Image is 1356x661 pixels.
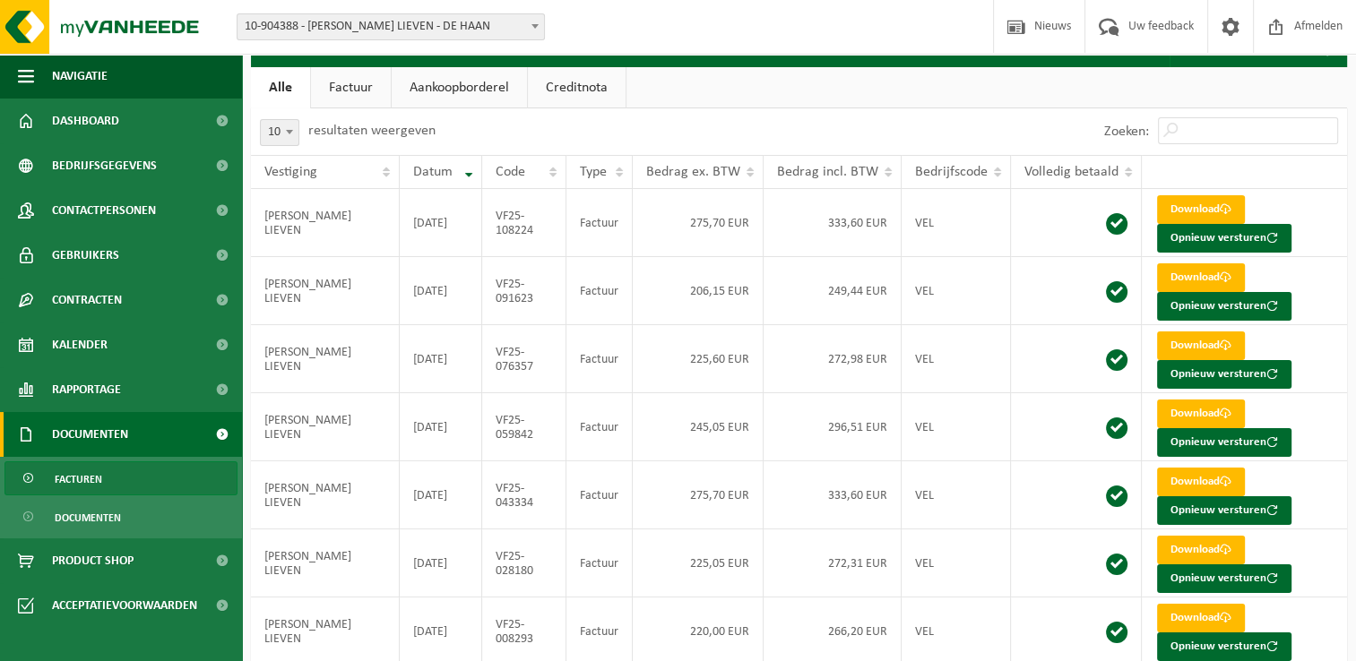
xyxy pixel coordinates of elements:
span: Type [580,165,607,179]
button: Opnieuw versturen [1157,496,1291,525]
td: 272,31 EUR [764,529,902,597]
td: 225,60 EUR [633,325,764,393]
span: 10 [261,120,298,145]
td: 249,44 EUR [764,257,902,325]
td: 206,15 EUR [633,257,764,325]
a: Download [1157,195,1245,224]
td: VEL [902,257,1011,325]
span: Bedrijfsgegevens [52,143,157,188]
td: VEL [902,461,1011,529]
td: 225,05 EUR [633,529,764,597]
span: Rapportage [52,367,121,412]
td: 333,60 EUR [764,461,902,529]
a: Factuur [311,67,391,108]
span: 10 [260,119,299,146]
td: Factuur [566,325,633,393]
td: [PERSON_NAME] LIEVEN [251,257,400,325]
a: Download [1157,468,1245,496]
td: VEL [902,529,1011,597]
td: VF25-043334 [482,461,566,529]
td: 333,60 EUR [764,189,902,257]
td: [DATE] [400,393,482,461]
a: Download [1157,399,1245,428]
td: Factuur [566,393,633,461]
a: Aankoopborderel [392,67,527,108]
td: [PERSON_NAME] LIEVEN [251,529,400,597]
a: Documenten [4,500,238,534]
span: 10-904388 - CASANOVA - ELEWAUT LIEVEN - DE HAAN [237,13,545,40]
span: Volledig betaald [1024,165,1118,179]
td: VF25-059842 [482,393,566,461]
a: Download [1157,536,1245,564]
a: Download [1157,331,1245,360]
td: [DATE] [400,257,482,325]
td: Factuur [566,529,633,597]
td: VF25-028180 [482,529,566,597]
td: 296,51 EUR [764,393,902,461]
span: Documenten [52,412,128,457]
td: VF25-091623 [482,257,566,325]
td: Factuur [566,189,633,257]
span: Documenten [55,501,121,535]
button: Opnieuw versturen [1157,632,1291,661]
a: Alle [251,67,310,108]
button: Opnieuw versturen [1157,564,1291,593]
a: Facturen [4,461,238,495]
td: [PERSON_NAME] LIEVEN [251,461,400,529]
span: Bedrijfscode [915,165,988,179]
span: Navigatie [52,54,108,99]
td: [PERSON_NAME] LIEVEN [251,325,400,393]
span: Product Shop [52,538,134,583]
button: Opnieuw versturen [1157,428,1291,457]
td: VEL [902,325,1011,393]
td: 245,05 EUR [633,393,764,461]
label: Zoeken: [1104,124,1149,139]
td: 275,70 EUR [633,461,764,529]
span: Gebruikers [52,233,119,278]
span: Bedrag incl. BTW [777,165,878,179]
span: Kalender [52,322,108,367]
td: [DATE] [400,189,482,257]
span: Vestiging [264,165,317,179]
a: Download [1157,604,1245,632]
span: Contracten [52,278,122,322]
span: Bedrag ex. BTW [646,165,740,179]
span: Acceptatievoorwaarden [52,583,197,628]
a: Download [1157,263,1245,292]
span: Datum [413,165,453,179]
td: VEL [902,189,1011,257]
a: Creditnota [528,67,626,108]
button: Opnieuw versturen [1157,360,1291,389]
td: VEL [902,393,1011,461]
td: 272,98 EUR [764,325,902,393]
td: Factuur [566,461,633,529]
td: VF25-108224 [482,189,566,257]
td: [DATE] [400,461,482,529]
button: Opnieuw versturen [1157,224,1291,253]
td: [DATE] [400,529,482,597]
td: [PERSON_NAME] LIEVEN [251,393,400,461]
span: 10-904388 - CASANOVA - ELEWAUT LIEVEN - DE HAAN [238,14,544,39]
td: Factuur [566,257,633,325]
span: Code [496,165,525,179]
td: VF25-076357 [482,325,566,393]
button: Opnieuw versturen [1157,292,1291,321]
td: [DATE] [400,325,482,393]
span: Facturen [55,462,102,496]
label: resultaten weergeven [308,124,436,138]
span: Contactpersonen [52,188,156,233]
span: Dashboard [52,99,119,143]
td: [PERSON_NAME] LIEVEN [251,189,400,257]
td: 275,70 EUR [633,189,764,257]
